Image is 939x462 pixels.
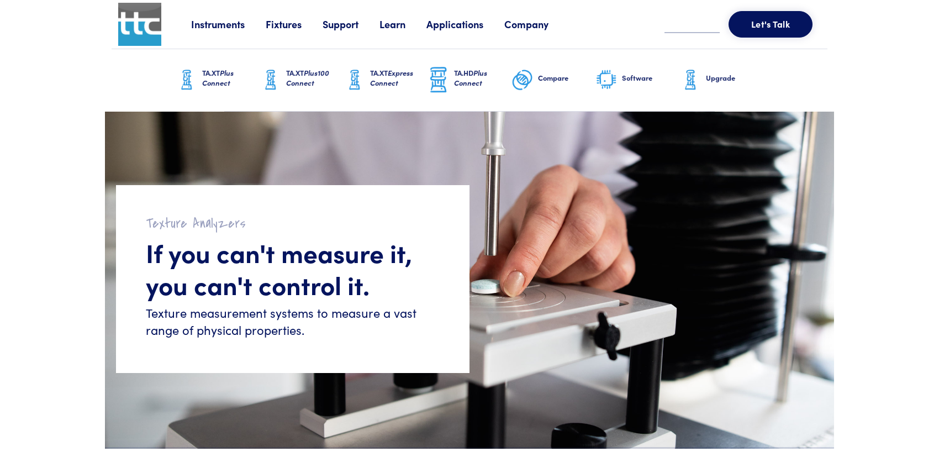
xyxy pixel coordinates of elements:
a: TA.XTExpress Connect [344,49,428,111]
img: ta-xt-graphic.png [344,66,366,94]
img: ta-hd-graphic.png [428,66,450,95]
h6: Texture measurement systems to measure a vast range of physical properties. [146,305,440,339]
h6: TA.HD [454,68,511,88]
a: Company [504,17,569,31]
a: Instruments [191,17,266,31]
h6: TA.XT [202,68,260,88]
button: Let's Talk [729,11,813,38]
h6: Upgrade [706,73,763,83]
h6: TA.XT [286,68,344,88]
a: Fixtures [266,17,323,31]
h1: If you can't measure it, you can't control it. [146,237,440,300]
h6: Compare [538,73,595,83]
a: Upgrade [679,49,763,111]
h2: Texture Analyzers [146,215,440,232]
img: ta-xt-graphic.png [260,66,282,94]
img: software-graphic.png [595,69,618,92]
img: compare-graphic.png [511,66,534,94]
a: TA.HDPlus Connect [428,49,511,111]
img: ta-xt-graphic.png [176,66,198,94]
a: Software [595,49,679,111]
h6: TA.XT [370,68,428,88]
a: Compare [511,49,595,111]
img: ta-xt-graphic.png [679,66,701,94]
a: TA.XTPlus Connect [176,49,260,111]
a: Applications [426,17,504,31]
span: Plus100 Connect [286,67,329,88]
span: Plus Connect [202,67,234,88]
h6: Software [622,73,679,83]
img: ttc_logo_1x1_v1.0.png [118,3,161,46]
span: Plus Connect [454,67,487,88]
a: Support [323,17,379,31]
span: Express Connect [370,67,413,88]
a: TA.XTPlus100 Connect [260,49,344,111]
a: Learn [379,17,426,31]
